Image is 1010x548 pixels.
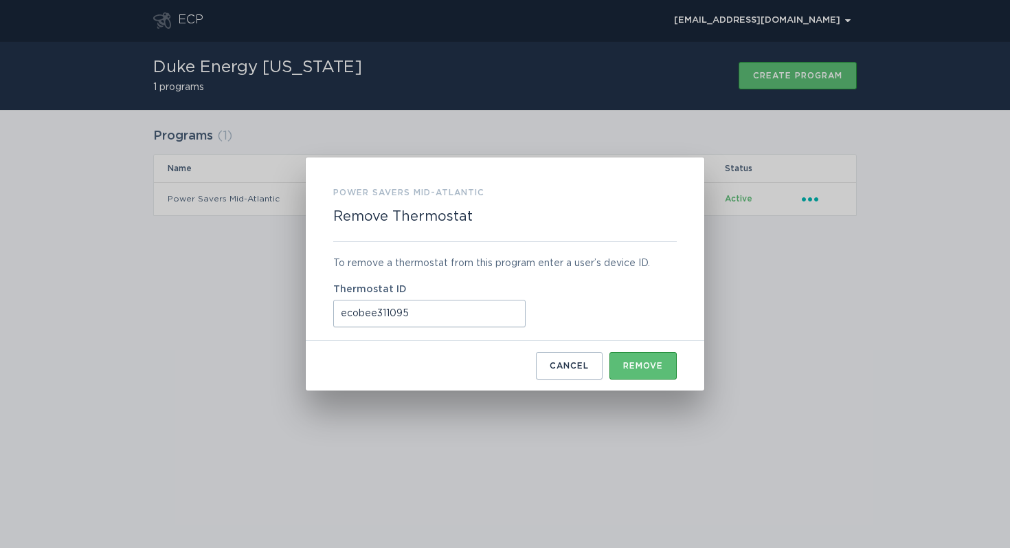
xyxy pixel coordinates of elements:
[333,185,484,200] h3: Power Savers Mid-Atlantic
[333,208,473,225] h2: Remove Thermostat
[609,352,677,380] button: Remove
[306,157,704,391] div: Remove Thermostat
[333,285,677,294] label: Thermostat ID
[333,300,526,327] input: Thermostat ID
[333,256,677,271] div: To remove a thermostat from this program enter a user’s device ID.
[536,352,603,380] button: Cancel
[623,362,663,370] div: Remove
[550,362,589,370] div: Cancel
